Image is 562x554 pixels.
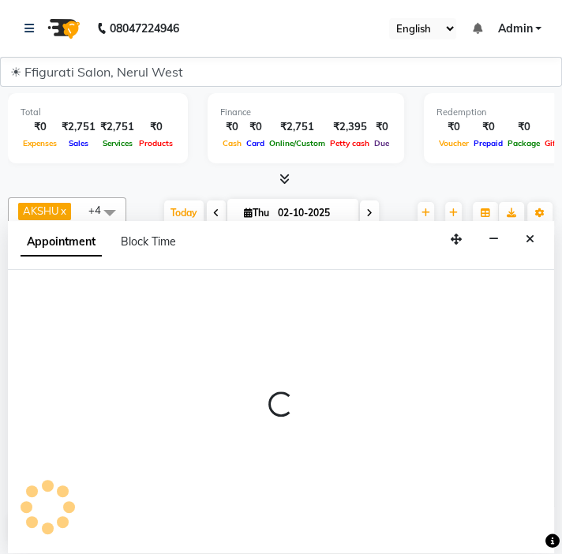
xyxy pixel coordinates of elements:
[137,138,175,148] span: Products
[519,227,541,252] button: Close
[66,138,91,148] span: Sales
[328,119,372,135] div: ₹2,395
[244,138,267,148] span: Card
[164,200,204,225] span: Today
[471,138,505,148] span: Prepaid
[40,6,84,51] img: logo
[436,138,471,148] span: Voucher
[137,119,175,135] div: ₹0
[244,119,267,135] div: ₹0
[267,119,328,135] div: ₹2,751
[471,119,505,135] div: ₹0
[372,119,392,135] div: ₹0
[328,138,372,148] span: Petty cash
[21,119,59,135] div: ₹0
[436,119,471,135] div: ₹0
[100,138,135,148] span: Services
[220,138,244,148] span: Cash
[220,119,244,135] div: ₹0
[121,234,176,249] span: Block Time
[505,119,542,135] div: ₹0
[497,21,532,37] span: Admin
[267,138,328,148] span: Online/Custom
[372,138,392,148] span: Due
[240,207,273,219] span: Thu
[273,201,352,225] input: 2025-10-02
[23,204,59,217] span: AKSHU
[98,119,137,135] div: ₹2,751
[88,204,113,216] span: +4
[505,138,542,148] span: Package
[59,119,98,135] div: ₹2,751
[110,6,179,51] b: 08047224946
[59,204,66,217] a: x
[21,106,175,119] div: Total
[21,228,102,256] span: Appointment
[21,138,59,148] span: Expenses
[220,106,392,119] div: Finance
